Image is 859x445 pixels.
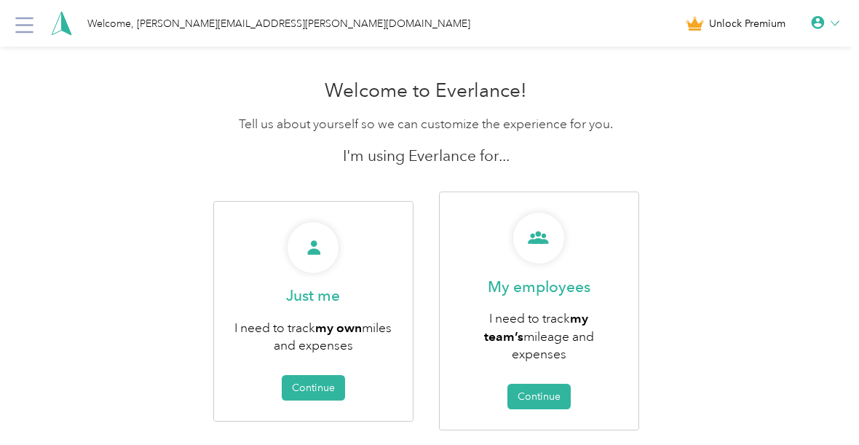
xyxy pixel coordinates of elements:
[213,115,639,133] p: Tell us about yourself so we can customize the experience for you.
[315,320,362,335] b: my own
[282,375,345,401] button: Continue
[777,363,859,445] iframe: Everlance-gr Chat Button Frame
[709,16,785,31] span: Unlock Premium
[484,310,594,362] span: I need to track mileage and expenses
[213,146,639,166] p: I'm using Everlance for...
[87,16,470,31] div: Welcome, [PERSON_NAME][EMAIL_ADDRESS][PERSON_NAME][DOMAIN_NAME]
[507,384,571,409] button: Continue
[488,277,590,297] p: My employees
[484,310,589,344] b: my team’s
[213,79,639,103] h1: Welcome to Everlance!
[286,285,340,306] p: Just me
[234,320,392,354] span: I need to track miles and expenses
